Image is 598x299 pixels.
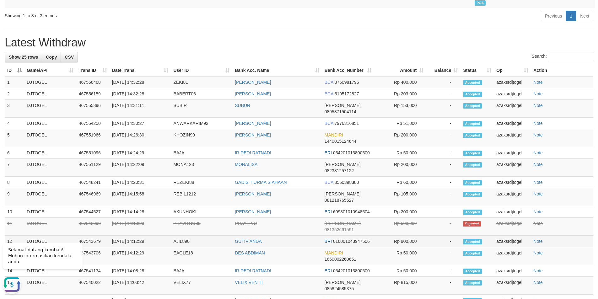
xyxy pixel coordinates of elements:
td: 467556159 [76,88,110,100]
td: 467542090 [76,218,110,236]
th: Game/API: activate to sort column ascending [24,65,76,76]
span: BRI [325,209,332,214]
span: Copy 3760981795 to clipboard [335,80,359,85]
span: Accepted [463,92,482,97]
td: ANWARKARIM92 [171,118,232,129]
a: Note [533,91,543,96]
td: MONA123 [171,159,232,177]
span: [PERSON_NAME] [325,103,361,108]
th: Trans ID: activate to sort column ascending [76,65,110,76]
td: PRAYITNO89 [171,218,232,236]
span: BRI [325,150,332,155]
td: AJIL890 [171,236,232,247]
td: DJTOGEL [24,118,76,129]
a: CSV [61,52,78,62]
td: 467551129 [76,159,110,177]
a: Note [533,280,543,285]
td: DJTOGEL [24,76,76,88]
td: 1 [5,76,24,88]
td: 467551966 [76,129,110,147]
th: Bank Acc. Number: activate to sort column ascending [322,65,374,76]
span: Copy 016001043947506 to clipboard [333,239,370,244]
div: Showing 1 to 3 of 3 entries [5,10,245,19]
td: azaksrdjtogel [494,277,531,295]
td: 10 [5,206,24,218]
td: ZEKI81 [171,76,232,88]
span: Copy 054201013800500 to clipboard [333,150,370,155]
td: - [426,88,461,100]
td: [DATE] 14:14:28 [110,206,171,218]
td: Rp 400,000 [374,76,426,88]
td: KHOZIN99 [171,129,232,147]
td: Rp 50,000 [374,247,426,265]
span: Copy 082381257122 to clipboard [325,168,354,173]
td: Rp 50,000 [374,265,426,277]
a: Note [533,180,543,185]
span: Accepted [463,151,482,156]
th: Bank Acc. Name: activate to sort column ascending [232,65,322,76]
span: Accepted [463,269,482,274]
td: BAJA [171,265,232,277]
span: BRI [325,239,332,244]
a: Show 25 rows [5,52,42,62]
td: Rp 51,000 [374,118,426,129]
td: EAGLE18 [171,247,232,265]
th: ID: activate to sort column descending [5,65,24,76]
a: Note [533,103,543,108]
td: 467551096 [76,147,110,159]
td: BABERT06 [171,88,232,100]
a: DES ABDIMAN [235,250,265,255]
a: Note [533,121,543,126]
td: Rp 50,000 [374,147,426,159]
td: [DATE] 14:03:42 [110,277,171,295]
span: BCA [325,80,333,85]
td: azaksrdjtogel [494,236,531,247]
span: Accepted [463,80,482,85]
td: - [426,129,461,147]
td: Rp 815,000 [374,277,426,295]
td: DJTOGEL [24,206,76,218]
td: - [426,218,461,236]
span: Copy 1660002260651 to clipboard [325,257,356,262]
td: [DATE] 14:22:09 [110,159,171,177]
span: Accepted [463,121,482,126]
a: MONALISA [235,162,257,167]
a: [PERSON_NAME] [235,132,271,137]
span: [PERSON_NAME] [325,191,361,196]
td: 5 [5,129,24,147]
td: BAJA [171,147,232,159]
input: Search: [549,52,593,61]
th: Status: activate to sort column ascending [461,65,494,76]
td: DJTOGEL [24,100,76,118]
a: Copy [42,52,61,62]
td: azaksrdjtogel [494,147,531,159]
td: 467544527 [76,206,110,218]
span: BCA [325,180,333,185]
td: Rp 60,000 [374,177,426,188]
td: Rp 105,000 [374,188,426,206]
td: azaksrdjtogel [494,218,531,236]
span: BRI [325,268,332,273]
span: Copy 081218765527 to clipboard [325,198,354,203]
button: Open LiveChat chat widget [3,38,21,56]
td: azaksrdjtogel [494,247,531,265]
a: Note [533,250,543,255]
td: 7 [5,159,24,177]
td: DJTOGEL [24,88,76,100]
a: IR DEDI RATNADI [235,150,271,155]
td: [DATE] 14:31:11 [110,100,171,118]
td: azaksrdjtogel [494,177,531,188]
a: [PERSON_NAME] [235,80,271,85]
a: GADIS TIURMA SIAHAAN [235,180,287,185]
label: Search: [532,52,593,61]
td: - [426,100,461,118]
td: DJTOGEL [24,188,76,206]
td: 467554250 [76,118,110,129]
td: Rp 500,000 [374,218,426,236]
a: VELIX VEN TI [235,280,262,285]
td: 467543706 [76,247,110,265]
span: [PERSON_NAME] [325,221,361,226]
td: azaksrdjtogel [494,265,531,277]
td: DJTOGEL [24,177,76,188]
td: 467540022 [76,277,110,295]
